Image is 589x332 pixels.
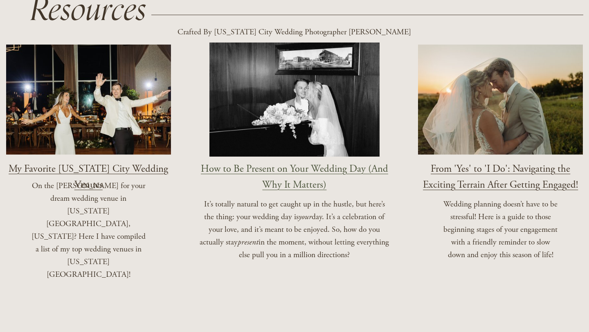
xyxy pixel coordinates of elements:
p: Wedding planning doesn’t have to be stressful! Here is a guide to those beginning stages of your ... [442,198,559,262]
p: On the [PERSON_NAME] for your dream wedding venue in [US_STATE][GEOGRAPHIC_DATA], [US_STATE]? Her... [30,179,147,281]
p: It’s totally natural to get caught up in the hustle, but here’s the thing: your wedding day is da... [200,198,389,262]
a: My Favorite [US_STATE] City Wedding Venues [9,162,168,191]
a: From 'Yes' to 'I Do': Navigating the Exciting Terrain After Getting Engaged! [423,162,578,191]
p: Crafted By [US_STATE] City Wedding Photographer [PERSON_NAME] [175,26,414,38]
a: How to Be Present on Your Wedding Day (And Why It Matters) [201,162,388,191]
em: present [238,237,259,247]
em: your [299,212,312,222]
